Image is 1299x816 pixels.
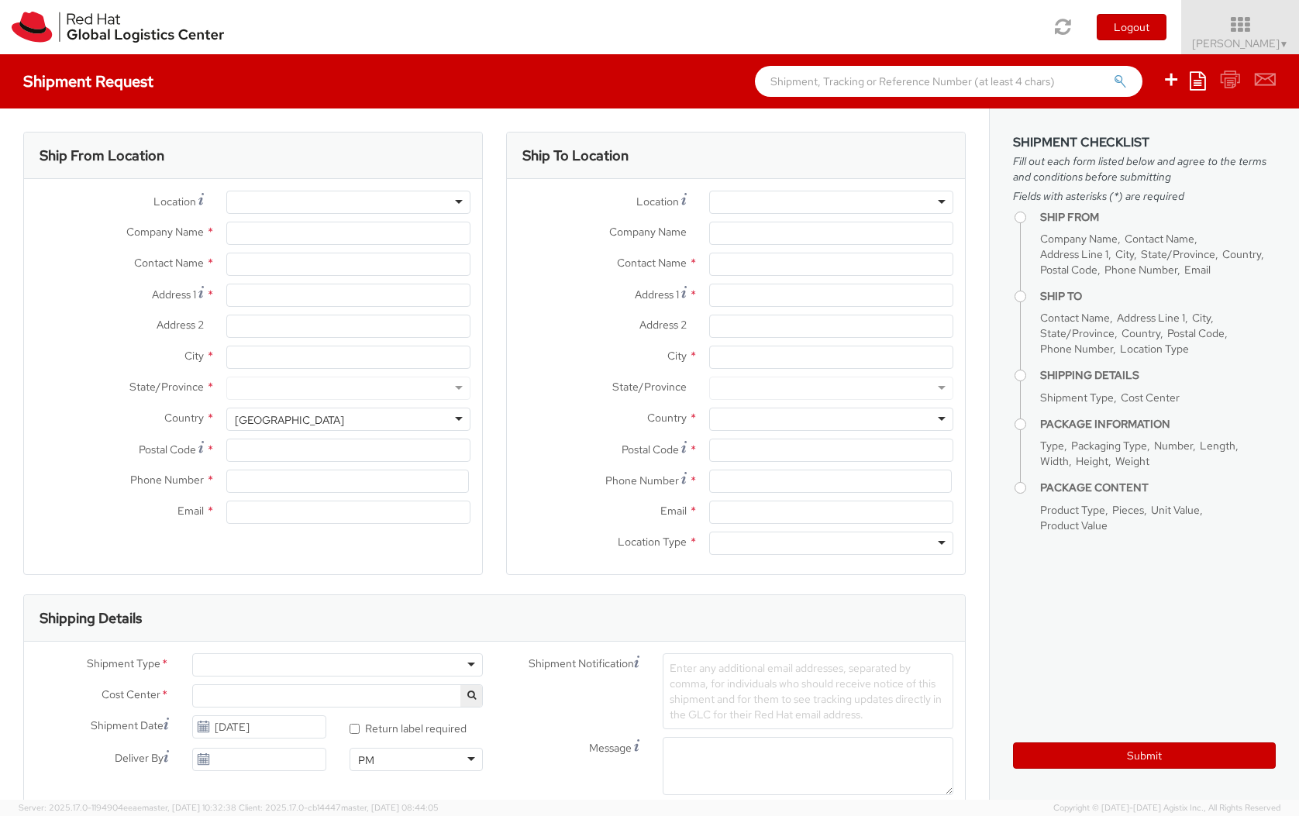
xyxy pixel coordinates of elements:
span: Cost Center [102,687,160,704]
span: Cost Center [1121,391,1180,405]
span: Shipment Type [87,656,160,673]
span: Location [636,195,679,208]
span: Company Name [1040,232,1118,246]
span: Client: 2025.17.0-cb14447 [239,802,439,813]
span: Address 1 [152,287,196,301]
h4: Shipment Request [23,73,153,90]
span: Postal Code [622,442,679,456]
span: Height [1076,454,1108,468]
span: Country [647,411,687,425]
span: Length [1200,439,1235,453]
span: Location Type [1120,342,1189,356]
span: master, [DATE] 08:44:05 [341,802,439,813]
h4: Shipping Details [1040,370,1276,381]
span: Type [1040,439,1064,453]
span: Address Line 1 [1040,247,1108,261]
span: Shipment Notification [529,656,634,672]
span: Enter any additional email addresses, separated by comma, for individuals who should receive noti... [670,661,942,721]
span: Fields with asterisks (*) are required [1013,188,1276,204]
span: State/Province [1040,326,1115,340]
div: PM [358,752,374,768]
span: Contact Name [617,256,687,270]
span: Product Value [1040,518,1108,532]
span: Phone Number [1040,342,1113,356]
span: Product Type [1040,503,1105,517]
span: Address 2 [639,318,687,332]
span: Email [660,504,687,518]
button: Logout [1097,14,1166,40]
span: Postal Code [1040,263,1097,277]
span: Packaging Type [1071,439,1147,453]
span: Copyright © [DATE]-[DATE] Agistix Inc., All Rights Reserved [1053,802,1280,814]
span: Phone Number [605,473,679,487]
span: Unit Value [1151,503,1200,517]
span: Company Name [609,225,687,239]
span: Number [1154,439,1193,453]
span: Email [177,504,204,518]
span: Country [164,411,204,425]
span: City [1192,311,1211,325]
img: rh-logistics-00dfa346123c4ec078e1.svg [12,12,224,43]
span: ▼ [1280,38,1289,50]
h3: Ship From Location [40,148,164,164]
span: Location Type [618,535,687,549]
span: Country [1122,326,1160,340]
span: City [667,349,687,363]
span: Address 1 [635,287,679,301]
span: City [1115,247,1134,261]
input: Return label required [350,724,360,734]
div: [GEOGRAPHIC_DATA] [235,412,344,428]
span: Message [589,741,632,755]
span: Contact Name [1125,232,1194,246]
span: Server: 2025.17.0-1194904eeae [19,802,236,813]
span: Contact Name [1040,311,1110,325]
span: Fill out each form listed below and agree to the terms and conditions before submitting [1013,153,1276,184]
span: Weight [1115,454,1149,468]
h3: Ship To Location [522,148,629,164]
span: [PERSON_NAME] [1192,36,1289,50]
span: Shipment Type [1040,391,1114,405]
span: Width [1040,454,1069,468]
span: Postal Code [139,442,196,456]
h4: Package Information [1040,418,1276,430]
span: City [184,349,204,363]
span: Phone Number [130,473,204,487]
h4: Ship To [1040,291,1276,302]
span: State/Province [1141,247,1215,261]
h4: Ship From [1040,212,1276,223]
label: Return label required [350,718,469,736]
span: Contact Name [134,256,204,270]
span: master, [DATE] 10:32:38 [142,802,236,813]
span: Location [153,195,196,208]
span: Pieces [1112,503,1144,517]
span: Country [1222,247,1261,261]
span: Address 2 [157,318,204,332]
input: Shipment, Tracking or Reference Number (at least 4 chars) [755,66,1142,97]
h4: Package Content [1040,482,1276,494]
span: State/Province [129,380,204,394]
span: Phone Number [1104,263,1177,277]
span: Postal Code [1167,326,1225,340]
span: Shipment Date [91,718,164,734]
span: Address Line 1 [1117,311,1185,325]
span: Email [1184,263,1211,277]
span: State/Province [612,380,687,394]
span: Company Name [126,225,204,239]
h3: Shipping Details [40,611,142,626]
h3: Shipment Checklist [1013,136,1276,150]
span: Deliver By [115,750,164,766]
button: Submit [1013,742,1276,769]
